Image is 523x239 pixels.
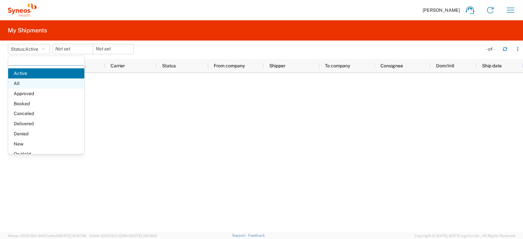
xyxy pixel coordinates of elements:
span: Shipper [269,63,285,68]
span: Canceled [8,109,84,119]
span: Dom/Intl [436,63,454,68]
input: Not set [93,44,133,54]
span: Consignee [380,63,403,68]
a: Support [232,233,248,237]
span: Active [8,68,84,78]
span: [DATE] 09:39:01 [131,234,157,238]
span: On Hold [8,149,84,159]
h2: My Shipments [8,26,47,34]
span: Server: 2025.19.0-d447cefac8f [8,234,86,238]
button: Status:Active [8,44,50,54]
span: [PERSON_NAME] [423,7,460,13]
div: - of - [486,46,498,52]
span: Booked [8,99,84,109]
input: Not set [53,44,93,54]
span: Delivered [8,119,84,129]
span: Copyright © [DATE]-[DATE] Agistix Inc., All Rights Reserved [414,233,515,239]
span: Active [25,46,38,52]
span: Approved [8,89,84,99]
span: Status [162,63,176,68]
span: [DATE] 10:47:06 [60,234,86,238]
span: Carrier [110,63,125,68]
a: Feedback [248,233,265,237]
span: To company [325,63,350,68]
span: Ship date [482,63,502,68]
span: From company [214,63,245,68]
span: Denied [8,129,84,139]
span: Client: 2025.19.0-129fbcf [89,234,157,238]
span: New [8,139,84,149]
span: All [8,78,84,89]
